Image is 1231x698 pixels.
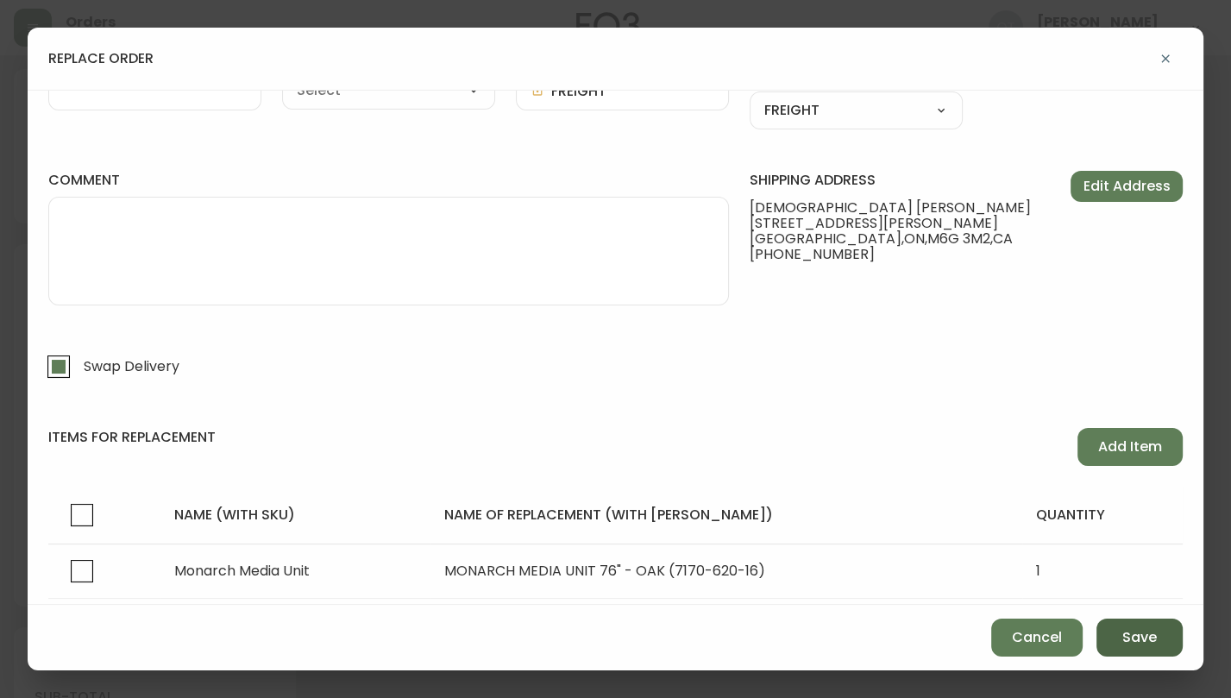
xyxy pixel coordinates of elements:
span: MONARCH MEDIA UNIT 76" - OAK (7170-620-16) [444,561,765,581]
span: Cancel [1012,628,1062,647]
span: [GEOGRAPHIC_DATA] , ON , M6G 3M2 , CA [750,231,1057,247]
h4: name of replacement (with [PERSON_NAME]) [444,506,1008,525]
label: comment [48,171,729,190]
span: Add Item [1098,437,1162,456]
button: Save [1096,619,1183,657]
button: Add Item [1077,428,1183,466]
span: Edit Address [1083,177,1171,196]
h4: quantity [1036,506,1169,525]
span: Swap Delivery [84,357,179,375]
h4: name (with sku) [174,506,418,525]
textarea: ORIGINAL ORDER: 4135027 | REASON FOR REPLACEMENT: DAMAGED | NOTES: NIR - SWAP FOR DISPOSAL | RETU... [63,208,714,294]
span: [DEMOGRAPHIC_DATA] [PERSON_NAME] [750,200,1057,216]
span: 1 [1036,561,1040,581]
h4: replace order [48,49,154,68]
span: Monarch Media Unit [174,561,310,581]
button: Cancel [991,619,1083,657]
span: Save [1122,628,1157,647]
button: Edit Address [1071,171,1183,202]
h4: shipping address [750,171,1057,190]
h4: items for replacement [48,428,216,447]
span: [PHONE_NUMBER] [750,247,1057,262]
span: [STREET_ADDRESS][PERSON_NAME] [750,216,1057,231]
